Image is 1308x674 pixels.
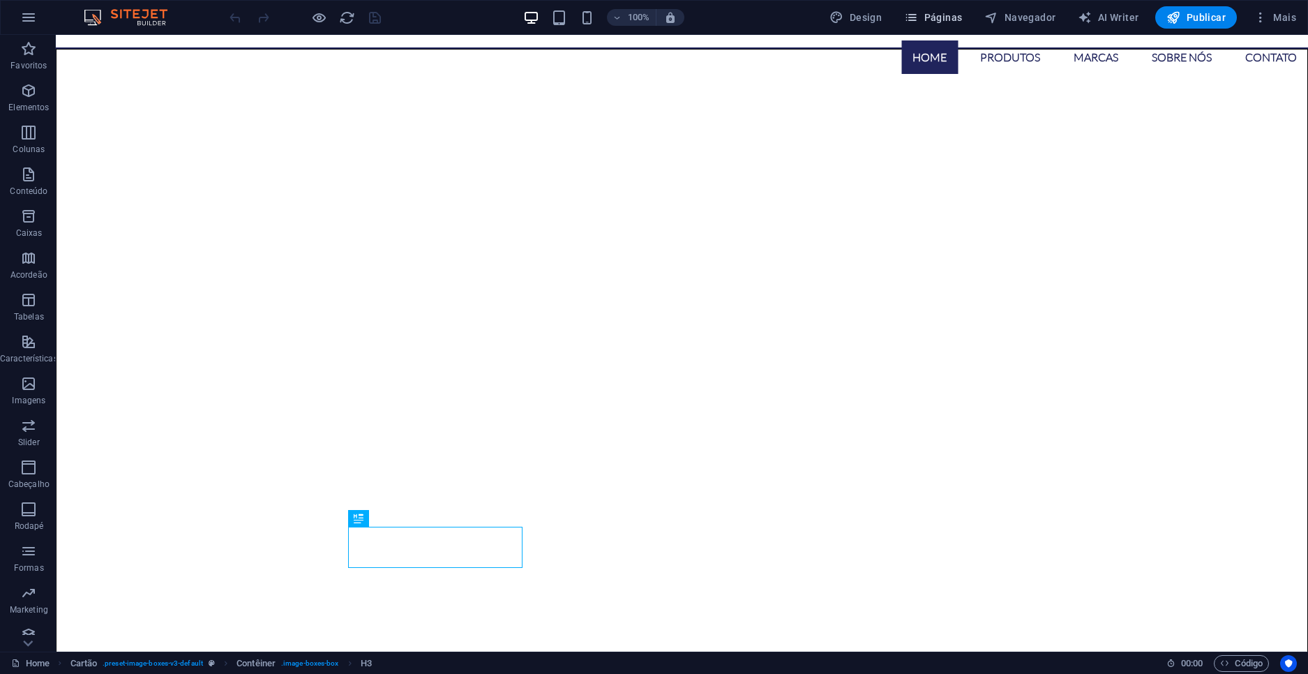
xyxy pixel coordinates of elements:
p: Acordeão [10,269,47,280]
button: Código [1214,655,1269,672]
button: Publicar [1155,6,1237,29]
span: . image-boxes-box [281,655,339,672]
span: Clique para selecionar. Clique duas vezes para editar [361,655,372,672]
h6: Tempo de sessão [1166,655,1203,672]
span: Páginas [904,10,962,24]
span: Navegador [984,10,1055,24]
a: Clique para cancelar a seleção. Clique duas vezes para abrir as Páginas [11,655,50,672]
span: Publicar [1166,10,1226,24]
span: AI Writer [1078,10,1138,24]
button: Páginas [899,6,968,29]
span: Clique para selecionar. Clique duas vezes para editar [236,655,276,672]
h6: 100% [628,9,650,26]
button: Usercentrics [1280,655,1297,672]
p: Marketing [10,604,48,615]
p: Favoritos [10,60,47,71]
p: Tabelas [14,311,44,322]
button: Navegador [979,6,1061,29]
p: Conteúdo [10,186,47,197]
button: 100% [607,9,656,26]
i: Este elemento é uma predefinição personalizável [209,659,215,667]
span: Código [1220,655,1263,672]
p: Cabeçalho [8,479,50,490]
span: 00 00 [1181,655,1203,672]
p: Elementos [8,102,49,113]
p: Colunas [13,144,45,155]
p: Slider [18,437,40,448]
span: : [1191,658,1193,668]
span: . preset-image-boxes-v3-default [103,655,203,672]
p: Rodapé [15,521,44,532]
button: AI Writer [1072,6,1144,29]
button: Mais [1248,6,1302,29]
button: reload [338,9,355,26]
button: Design [824,6,887,29]
img: Editor Logo [80,9,185,26]
nav: breadcrumb [70,655,372,672]
span: Mais [1254,10,1296,24]
span: Design [829,10,882,24]
button: Clique aqui para sair do modo de visualização e continuar editando [310,9,327,26]
p: Formas [14,562,44,574]
div: Design (Ctrl+Alt+Y) [824,6,887,29]
i: Ao redimensionar, ajusta automaticamente o nível de zoom para caber no dispositivo escolhido. [664,11,677,24]
span: Clique para selecionar. Clique duas vezes para editar [70,655,98,672]
p: Caixas [16,227,43,239]
p: Imagens [12,395,45,406]
i: Recarregar página [339,10,355,26]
